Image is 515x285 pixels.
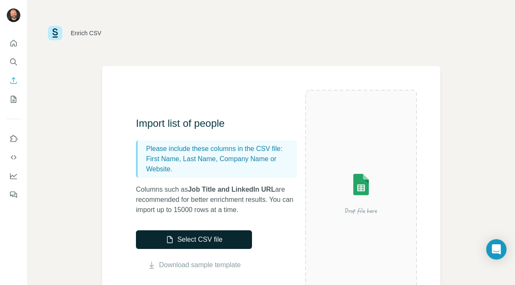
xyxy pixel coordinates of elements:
p: Please include these columns in the CSV file: [146,144,293,154]
button: Search [7,54,20,70]
img: Avatar [7,8,20,22]
div: Open Intercom Messenger [486,239,507,260]
div: Enrich CSV [71,29,101,37]
img: Surfe Illustration - Drop file here or select below [305,156,417,230]
button: Dashboard [7,168,20,184]
button: Use Surfe on LinkedIn [7,131,20,146]
span: Job Title and LinkedIn URL [188,186,275,193]
button: Select CSV file [136,230,252,249]
button: Feedback [7,187,20,202]
button: Enrich CSV [7,73,20,88]
p: Columns such as are recommended for better enrichment results. You can import up to 15000 rows at... [136,184,305,215]
a: Download sample template [159,260,241,270]
button: My lists [7,92,20,107]
button: Quick start [7,36,20,51]
button: Download sample template [136,260,252,270]
h3: Import list of people [136,117,305,130]
img: Surfe Logo [48,26,62,40]
button: Use Surfe API [7,150,20,165]
p: First Name, Last Name, Company Name or Website. [146,154,293,174]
